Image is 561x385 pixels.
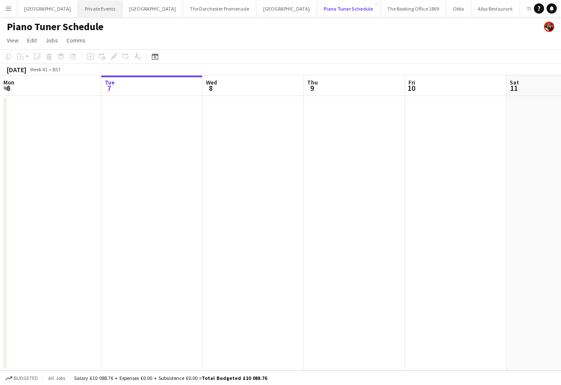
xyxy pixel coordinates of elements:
[407,83,415,93] span: 10
[408,79,415,86] span: Fri
[7,37,19,44] span: View
[317,0,380,17] button: Piano Tuner Schedule
[74,375,267,381] div: Salary £10 088.76 + Expenses £0.00 + Subsistence £0.00 =
[78,0,122,17] button: Private Events
[53,66,61,73] div: BST
[544,22,554,32] app-user-avatar: Rosie Skuse
[206,79,217,86] span: Wed
[256,0,317,17] button: [GEOGRAPHIC_DATA]
[28,66,49,73] span: Week 41
[2,83,14,93] span: 6
[42,35,61,46] a: Jobs
[17,0,78,17] button: [GEOGRAPHIC_DATA]
[7,65,26,74] div: [DATE]
[24,35,40,46] a: Edit
[14,375,38,381] span: Budgeted
[103,83,115,93] span: 7
[510,79,519,86] span: Sat
[3,79,14,86] span: Mon
[471,0,520,17] button: Alba Restaurant
[205,83,217,93] span: 8
[380,0,446,17] button: The Booking Office 1869
[307,79,318,86] span: Thu
[202,375,267,381] span: Total Budgeted £10 088.76
[47,375,67,381] span: All jobs
[3,35,22,46] a: View
[7,20,103,33] h1: Piano Tuner Schedule
[306,83,318,93] span: 9
[27,37,37,44] span: Edit
[122,0,183,17] button: [GEOGRAPHIC_DATA]
[4,374,39,383] button: Budgeted
[183,0,256,17] button: The Dorchester Promenade
[105,79,115,86] span: Tue
[67,37,86,44] span: Comms
[63,35,89,46] a: Comms
[446,0,471,17] button: Oblix
[520,0,555,17] button: The Stage
[508,83,519,93] span: 11
[45,37,58,44] span: Jobs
